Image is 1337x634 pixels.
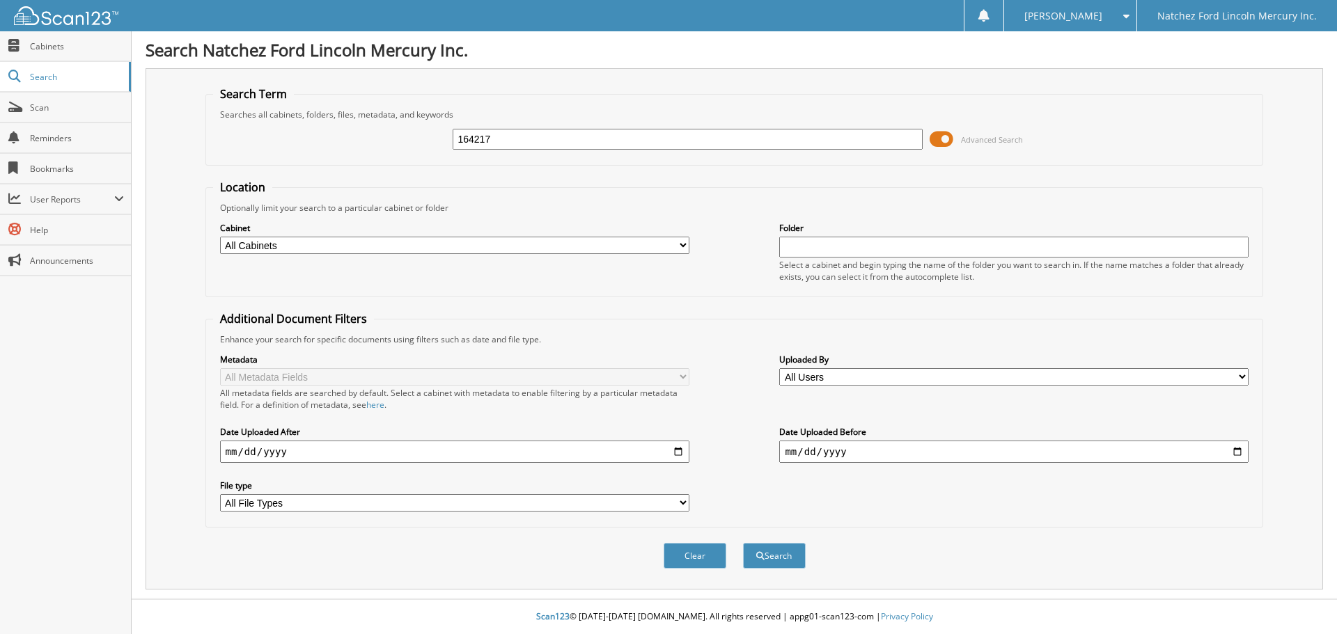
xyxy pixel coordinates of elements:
div: Optionally limit your search to a particular cabinet or folder [213,202,1256,214]
span: Natchez Ford Lincoln Mercury Inc. [1157,12,1317,20]
span: [PERSON_NAME] [1024,12,1102,20]
legend: Search Term [213,86,294,102]
div: Select a cabinet and begin typing the name of the folder you want to search in. If the name match... [779,259,1249,283]
img: scan123-logo-white.svg [14,6,118,25]
label: Cabinet [220,222,689,234]
a: here [366,399,384,411]
legend: Location [213,180,272,195]
div: All metadata fields are searched by default. Select a cabinet with metadata to enable filtering b... [220,387,689,411]
span: Bookmarks [30,163,124,175]
span: Announcements [30,255,124,267]
label: Metadata [220,354,689,365]
span: Advanced Search [961,134,1023,145]
label: Date Uploaded Before [779,426,1249,438]
div: Enhance your search for specific documents using filters such as date and file type. [213,333,1256,345]
span: User Reports [30,193,114,205]
input: start [220,441,689,463]
span: Scan [30,102,124,113]
label: Folder [779,222,1249,234]
legend: Additional Document Filters [213,311,374,326]
span: Scan123 [536,610,570,622]
button: Clear [664,543,726,569]
label: Date Uploaded After [220,426,689,438]
a: Privacy Policy [881,610,933,622]
label: File type [220,480,689,491]
div: © [DATE]-[DATE] [DOMAIN_NAME]. All rights reserved | appg01-scan123-com | [132,600,1337,634]
iframe: Chat Widget [1267,567,1337,634]
div: Searches all cabinets, folders, files, metadata, and keywords [213,109,1256,120]
span: Cabinets [30,40,124,52]
input: end [779,441,1249,463]
span: Help [30,224,124,236]
h1: Search Natchez Ford Lincoln Mercury Inc. [146,38,1323,61]
button: Search [743,543,806,569]
span: Search [30,71,122,83]
label: Uploaded By [779,354,1249,365]
span: Reminders [30,132,124,144]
